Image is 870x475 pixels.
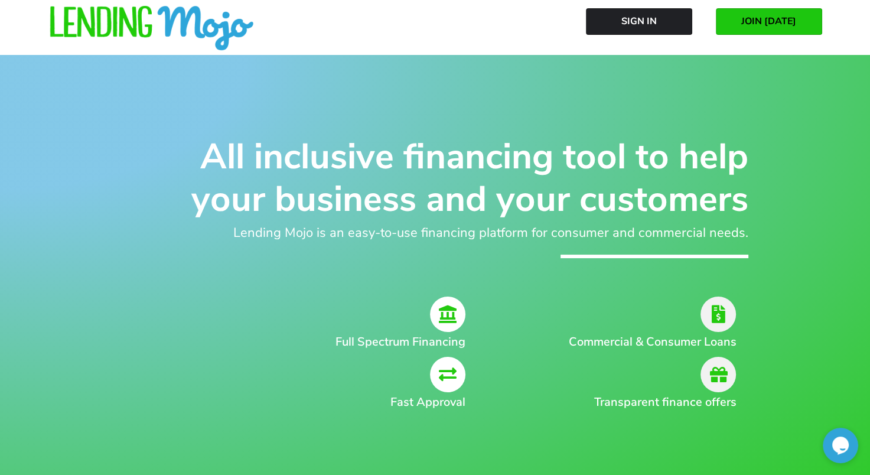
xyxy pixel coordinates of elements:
h2: Commercial & Consumer Loans [548,333,736,351]
h2: Fast Approval [175,393,466,411]
h1: All inclusive financing tool to help your business and your customers [122,135,748,220]
iframe: chat widget [823,428,858,463]
img: lm-horizontal-logo [48,6,255,52]
span: JOIN [DATE] [741,16,796,27]
a: Sign In [586,8,692,35]
h2: Full Spectrum Financing [175,333,466,351]
h2: Lending Mojo is an easy-to-use financing platform for consumer and commercial needs. [122,223,748,243]
h2: Transparent finance offers [548,393,736,411]
span: Sign In [621,16,657,27]
a: JOIN [DATE] [716,8,822,35]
